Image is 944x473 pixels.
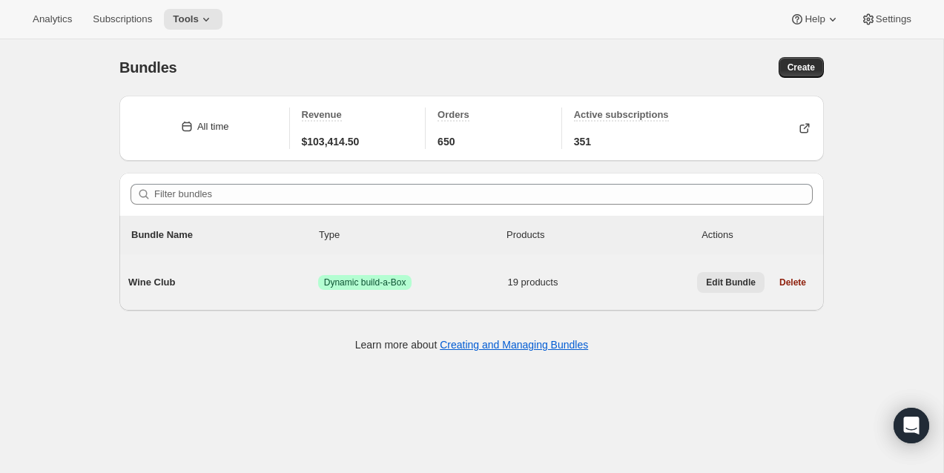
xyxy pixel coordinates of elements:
[438,109,469,120] span: Orders
[779,57,824,78] button: Create
[788,62,815,73] span: Create
[440,339,588,351] a: Creating and Managing Bundles
[197,119,229,134] div: All time
[894,408,929,443] div: Open Intercom Messenger
[438,134,455,149] span: 650
[508,275,698,290] span: 19 products
[154,184,813,205] input: Filter bundles
[119,59,177,76] span: Bundles
[324,277,406,288] span: Dynamic build-a-Box
[805,13,825,25] span: Help
[697,272,765,293] button: Edit Bundle
[852,9,920,30] button: Settings
[84,9,161,30] button: Subscriptions
[876,13,911,25] span: Settings
[702,228,812,242] div: Actions
[128,275,318,290] span: Wine Club
[93,13,152,25] span: Subscriptions
[506,228,694,242] div: Products
[173,13,199,25] span: Tools
[574,109,669,120] span: Active subscriptions
[355,337,588,352] p: Learn more about
[574,134,591,149] span: 351
[24,9,81,30] button: Analytics
[770,272,815,293] button: Delete
[33,13,72,25] span: Analytics
[319,228,506,242] div: Type
[131,228,319,242] p: Bundle Name
[302,109,342,120] span: Revenue
[706,277,756,288] span: Edit Bundle
[779,277,806,288] span: Delete
[164,9,222,30] button: Tools
[781,9,848,30] button: Help
[302,134,360,149] span: $103,414.50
